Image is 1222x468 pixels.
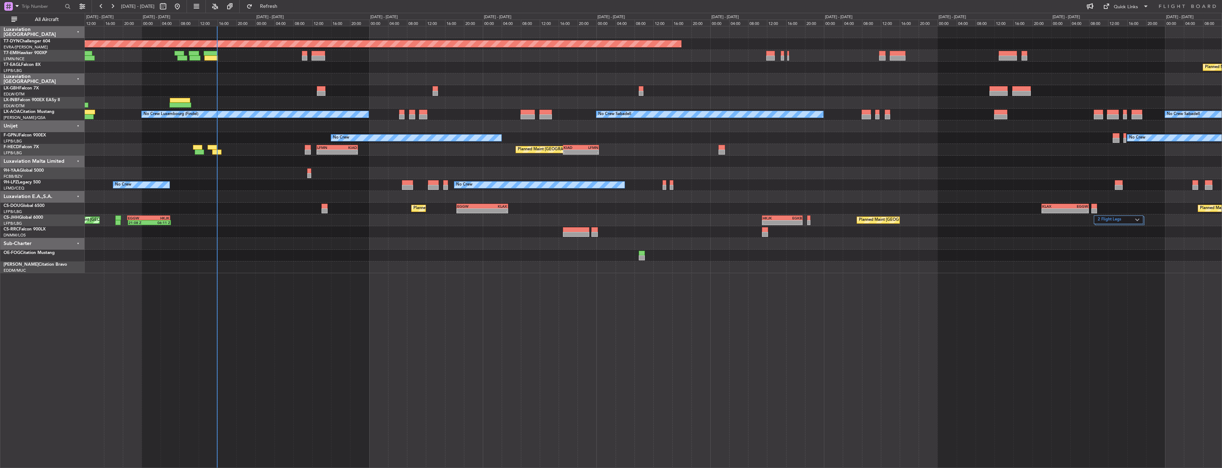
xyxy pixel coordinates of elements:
div: 04:00 [729,20,748,26]
a: FCBB/BZV [4,174,22,179]
a: F-HECDFalcon 7X [4,145,39,149]
div: 16:00 [104,20,123,26]
div: 12:00 [767,20,786,26]
div: EGGW [128,216,149,220]
div: 00:00 [596,20,615,26]
div: 06:11 Z [149,220,170,225]
span: 9H-LPZ [4,180,18,184]
div: 20:00 [578,20,596,26]
span: All Aircraft [19,17,75,22]
div: KLAX [1042,204,1065,208]
div: Planned Maint [GEOGRAPHIC_DATA] ([GEOGRAPHIC_DATA]) [518,144,630,155]
span: CS-RRC [4,227,19,232]
div: No Crew [115,180,131,190]
div: 04:00 [616,20,634,26]
span: T7-EAGL [4,63,21,67]
a: [PERSON_NAME]/QSA [4,115,46,120]
div: 12:00 [312,20,331,26]
div: - [581,150,598,154]
div: 16:00 [1127,20,1146,26]
div: 16:00 [786,20,805,26]
a: LFMN/NCE [4,56,25,62]
a: LFMD/CEQ [4,186,24,191]
div: No Crew Sabadell [598,109,631,120]
div: 20:00 [1033,20,1051,26]
a: CS-JHHGlobal 6000 [4,215,43,220]
span: [DATE] - [DATE] [121,3,155,10]
div: EGGW [1065,204,1088,208]
input: Trip Number [22,1,63,12]
span: LX-GBH [4,86,19,90]
span: Refresh [254,4,284,9]
div: 08:00 [407,20,426,26]
span: [PERSON_NAME] [4,262,38,267]
div: 04:00 [1184,20,1203,26]
span: F-GPNJ [4,133,19,137]
div: 08:00 [862,20,881,26]
div: - [1065,209,1088,213]
div: - [564,150,581,154]
div: 08:00 [634,20,653,26]
a: LFPB/LBG [4,68,22,73]
a: T7-EMIHawker 900XP [4,51,47,55]
a: EDDM/MUC [4,268,26,273]
div: 04:00 [275,20,293,26]
div: LFMN [317,145,337,150]
div: 04:00 [388,20,407,26]
div: 00:00 [255,20,274,26]
div: 04:00 [1070,20,1089,26]
div: 00:00 [1051,20,1070,26]
div: 20:00 [691,20,710,26]
div: 12:00 [540,20,559,26]
span: CS-DOU [4,204,20,208]
div: 00:00 [1165,20,1184,26]
div: EGKB [782,216,802,220]
div: [DATE] - [DATE] [1166,14,1194,20]
div: 04:00 [957,20,976,26]
div: - [337,150,357,154]
div: 08:00 [976,20,994,26]
span: T7-DYN [4,39,20,43]
div: 00:00 [142,20,161,26]
div: [DATE] - [DATE] [597,14,625,20]
div: No Crew [1129,132,1145,143]
div: 00:00 [824,20,843,26]
div: LFMN [581,145,598,150]
div: 08:00 [1089,20,1108,26]
div: KLAX [482,204,507,208]
div: [DATE] - [DATE] [939,14,966,20]
a: OE-FOGCitation Mustang [4,251,55,255]
div: 20:00 [236,20,255,26]
div: 20:00 [919,20,938,26]
img: arrow-gray.svg [1135,218,1139,221]
span: F-HECD [4,145,19,149]
div: 16:00 [559,20,578,26]
span: 9H-YAA [4,168,20,173]
div: 16:00 [218,20,236,26]
label: 2 Flight Legs [1098,217,1135,223]
div: 08:00 [179,20,198,26]
div: 20:00 [1146,20,1165,26]
div: [DATE] - [DATE] [711,14,739,20]
div: 08:00 [293,20,312,26]
div: 12:00 [426,20,445,26]
div: KIAD [564,145,581,150]
div: 20:00 [350,20,369,26]
div: HKJK [149,216,170,220]
div: No Crew [456,180,472,190]
span: LX-AOA [4,110,20,114]
a: LFPB/LBG [4,209,22,214]
div: 08:00 [521,20,540,26]
div: No Crew Sabadell [1167,109,1200,120]
div: [DATE] - [DATE] [1053,14,1080,20]
a: F-GPNJFalcon 900EX [4,133,46,137]
div: 20:00 [805,20,824,26]
div: 04:00 [502,20,521,26]
a: LX-GBHFalcon 7X [4,86,39,90]
div: Planned Maint [GEOGRAPHIC_DATA] ([GEOGRAPHIC_DATA]) [413,203,526,214]
div: 21:08 Z [129,220,149,225]
div: 12:00 [199,20,218,26]
div: [DATE] - [DATE] [370,14,398,20]
a: EDLW/DTM [4,103,25,109]
a: 9H-LPZLegacy 500 [4,180,41,184]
